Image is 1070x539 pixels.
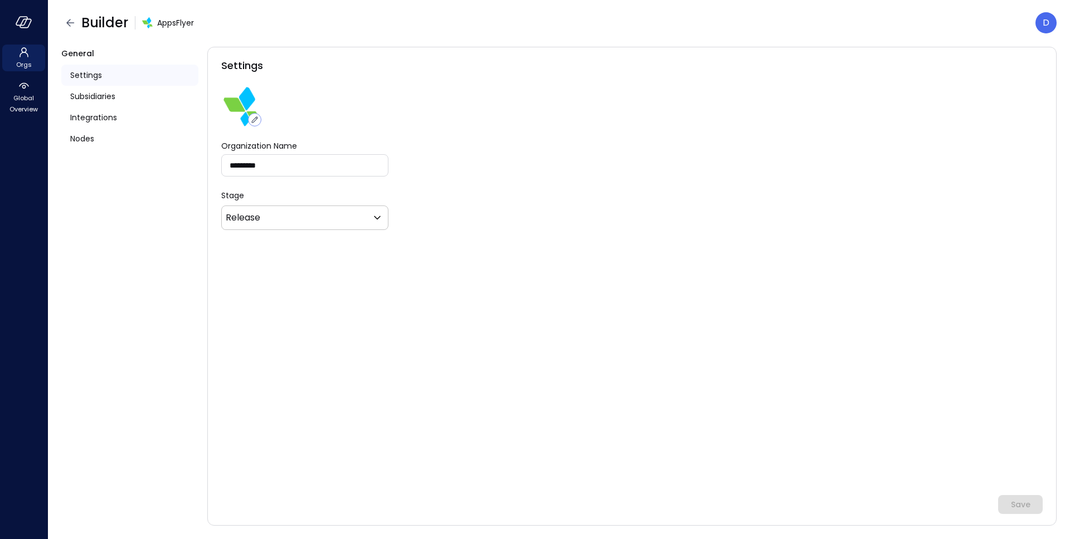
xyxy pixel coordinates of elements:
span: Settings [221,58,263,73]
span: Builder [81,14,128,32]
div: Dudu [1035,12,1057,33]
a: Nodes [61,128,198,149]
img: zbmm8o9awxf8yv3ehdzf [223,86,260,126]
a: Integrations [61,107,198,128]
a: Settings [61,65,198,86]
span: General [61,48,94,59]
span: Nodes [70,133,94,145]
span: Global Overview [7,92,41,115]
p: Release [226,211,260,224]
p: Stage [221,190,1043,201]
p: D [1043,16,1049,30]
span: Integrations [70,111,117,124]
div: Orgs [2,45,45,71]
span: Subsidiaries [70,90,115,102]
span: Settings [70,69,102,81]
label: Organization Name [221,140,388,152]
a: Subsidiaries [61,86,198,107]
span: AppsFlyer [157,17,194,29]
img: zbmm8o9awxf8yv3ehdzf [142,17,153,28]
span: Orgs [16,59,32,70]
div: Global Overview [2,78,45,116]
